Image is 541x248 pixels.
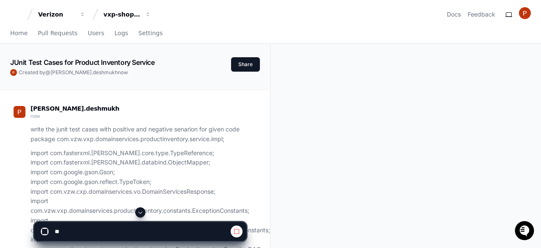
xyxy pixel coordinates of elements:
[138,31,162,36] span: Settings
[8,8,25,25] img: PlayerZero
[19,69,128,76] span: Created by
[468,10,495,19] button: Feedback
[31,105,119,112] span: [PERSON_NAME].deshmukh
[100,7,154,22] button: vxp-shoppingcart-services
[84,89,103,95] span: Pylon
[231,57,260,72] button: Share
[31,113,40,119] span: now
[10,58,155,67] app-text-character-animate: JUnit Test Cases for Product Inventory Service
[8,34,154,47] div: Welcome
[50,69,118,75] span: [PERSON_NAME].deshmukh
[14,106,25,118] img: ACg8ocJAcLg99A07DI0Bjb7YTZ7lO98p9p7gxWo-JnGaDHMkGyQblA=s96-c
[114,24,128,43] a: Logs
[8,63,24,78] img: 1736555170064-99ba0984-63c1-480f-8ee9-699278ef63ed
[88,31,104,36] span: Users
[88,24,104,43] a: Users
[31,125,246,144] p: write the junit test cases with positive and negative senarion for given code package com.vzw.vxp...
[29,72,111,78] div: We're offline, we'll be back soon
[514,220,537,243] iframe: Open customer support
[138,24,162,43] a: Settings
[29,63,139,72] div: Start new chat
[144,66,154,76] button: Start new chat
[60,89,103,95] a: Powered byPylon
[38,24,77,43] a: Pull Requests
[38,10,75,19] div: Verizon
[45,69,50,75] span: @
[10,31,28,36] span: Home
[103,10,140,19] div: vxp-shoppingcart-services
[114,31,128,36] span: Logs
[35,7,89,22] button: Verizon
[10,69,17,76] img: ACg8ocJAcLg99A07DI0Bjb7YTZ7lO98p9p7gxWo-JnGaDHMkGyQblA=s96-c
[38,31,77,36] span: Pull Requests
[519,7,531,19] img: ACg8ocJAcLg99A07DI0Bjb7YTZ7lO98p9p7gxWo-JnGaDHMkGyQblA=s96-c
[10,24,28,43] a: Home
[118,69,128,75] span: now
[447,10,461,19] a: Docs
